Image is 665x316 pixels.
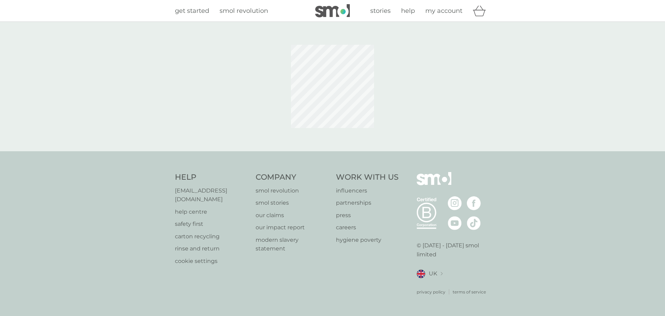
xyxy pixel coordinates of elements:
[256,172,329,183] h4: Company
[441,272,443,276] img: select a new location
[401,7,415,15] span: help
[453,289,486,295] a: terms of service
[256,186,329,195] a: smol revolution
[401,6,415,16] a: help
[336,172,399,183] h4: Work With Us
[429,269,437,278] span: UK
[315,4,350,17] img: smol
[220,7,268,15] span: smol revolution
[425,7,462,15] span: my account
[175,7,209,15] span: get started
[417,241,490,259] p: © [DATE] - [DATE] smol limited
[336,223,399,232] a: careers
[220,6,268,16] a: smol revolution
[175,244,249,253] a: rinse and return
[175,6,209,16] a: get started
[417,289,445,295] a: privacy policy
[448,216,462,230] img: visit the smol Youtube page
[467,196,481,210] img: visit the smol Facebook page
[175,257,249,266] a: cookie settings
[336,186,399,195] a: influencers
[175,172,249,183] h4: Help
[336,211,399,220] a: press
[370,7,391,15] span: stories
[417,270,425,278] img: UK flag
[467,216,481,230] img: visit the smol Tiktok page
[175,207,249,216] a: help centre
[256,198,329,207] a: smol stories
[256,236,329,253] a: modern slavery statement
[175,186,249,204] a: [EMAIL_ADDRESS][DOMAIN_NAME]
[256,223,329,232] a: our impact report
[448,196,462,210] img: visit the smol Instagram page
[425,6,462,16] a: my account
[175,220,249,229] a: safety first
[336,236,399,245] a: hygiene poverty
[417,172,451,196] img: smol
[473,4,490,18] div: basket
[336,198,399,207] a: partnerships
[370,6,391,16] a: stories
[256,211,329,220] a: our claims
[175,232,249,241] a: carton recycling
